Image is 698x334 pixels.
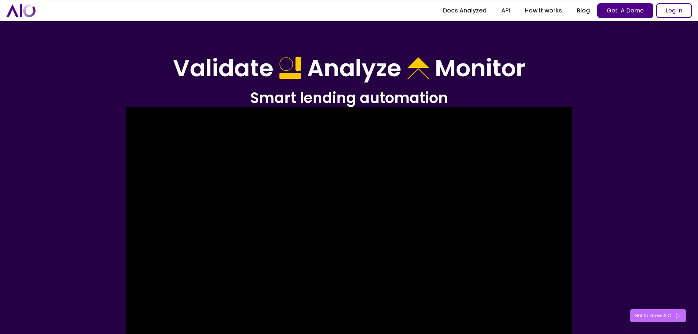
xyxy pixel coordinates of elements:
h1: Validate [173,54,273,82]
h2: Smart lending automation [140,88,558,107]
a: How it works [517,4,569,17]
h1: Analyze [307,54,401,82]
a: Blog [569,4,597,17]
a: home [6,4,36,17]
a: Log In [656,3,692,18]
a: Get A Demo [597,3,653,18]
a: API [494,4,517,17]
a: Docs Analyzed [436,4,494,17]
h1: Monitor [435,54,525,82]
div: Get to know AIO [634,312,672,319]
